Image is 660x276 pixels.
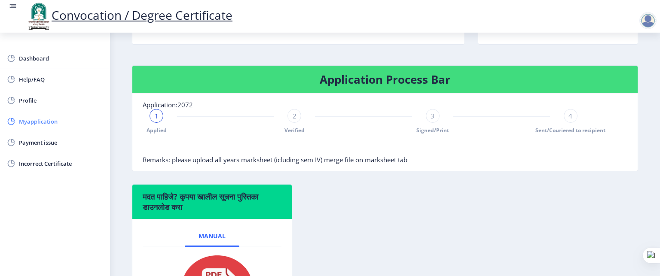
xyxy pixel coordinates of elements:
span: Dashboard [19,53,103,64]
span: Payment issue [19,137,103,148]
h6: मदत पाहिजे? कृपया खालील सूचना पुस्तिका डाउनलोड करा [143,191,281,212]
span: Sent/Couriered to recipient [535,127,605,134]
span: Incorrect Certificate [19,158,103,169]
span: Myapplication [19,116,103,127]
span: Manual [199,233,226,240]
span: Applied [147,127,167,134]
span: 3 [431,112,434,120]
a: Manual [185,226,239,246]
span: Verified [284,127,305,134]
h4: Application Process Bar [143,73,627,86]
span: 1 [155,112,159,120]
span: Signed/Print [416,127,449,134]
span: Remarks: please upload all years marksheet (icluding sem IV) merge file on marksheet tab [143,155,407,164]
a: Convocation / Degree Certificate [26,7,232,23]
span: 2 [293,112,296,120]
span: Help/FAQ [19,74,103,85]
img: logo [26,2,52,31]
span: Application:2072 [143,100,193,109]
span: 4 [568,112,572,120]
span: Profile [19,95,103,106]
